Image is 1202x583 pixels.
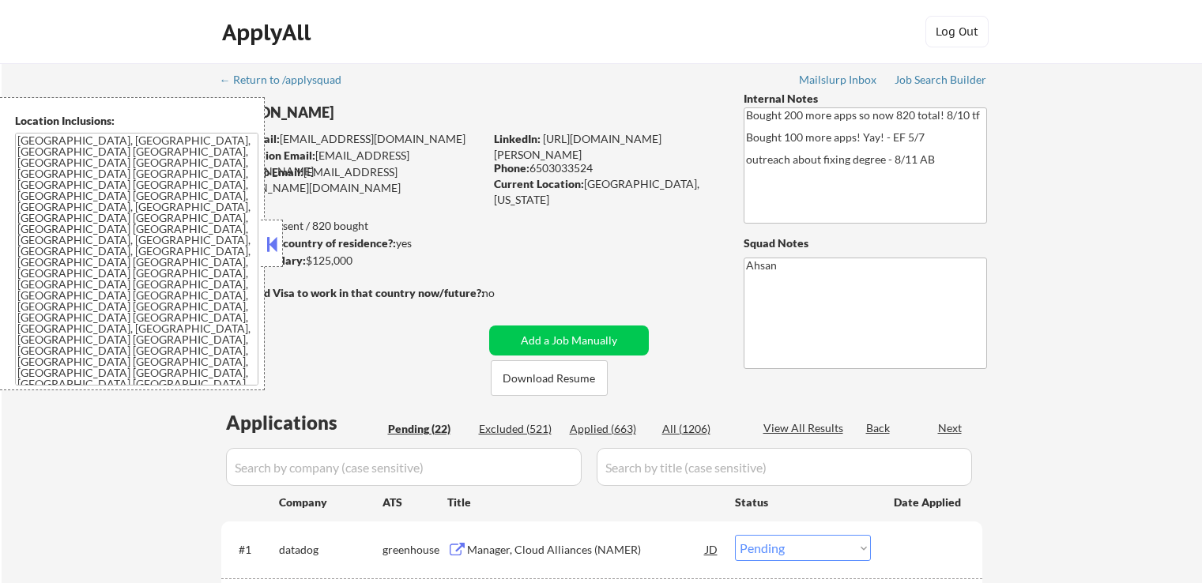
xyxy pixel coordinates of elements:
[704,535,720,563] div: JD
[220,73,356,89] a: ← Return to /applysquad
[467,542,706,558] div: Manager, Cloud Alliances (NAMER)
[226,413,382,432] div: Applications
[221,103,546,122] div: [PERSON_NAME]
[494,132,541,145] strong: LinkedIn:
[597,448,972,486] input: Search by title (case sensitive)
[482,285,527,301] div: no
[226,448,582,486] input: Search by company (case sensitive)
[222,148,484,179] div: [EMAIL_ADDRESS][DOMAIN_NAME]
[279,495,382,510] div: Company
[735,487,871,516] div: Status
[925,16,989,47] button: Log Out
[220,235,479,251] div: yes
[662,421,741,437] div: All (1206)
[388,421,467,437] div: Pending (22)
[222,131,484,147] div: [EMAIL_ADDRESS][DOMAIN_NAME]
[222,19,315,46] div: ApplyAll
[494,176,718,207] div: [GEOGRAPHIC_DATA], [US_STATE]
[895,73,987,89] a: Job Search Builder
[494,161,529,175] strong: Phone:
[494,132,661,161] a: [URL][DOMAIN_NAME][PERSON_NAME]
[570,421,649,437] div: Applied (663)
[744,91,987,107] div: Internal Notes
[279,542,382,558] div: datadog
[763,420,848,436] div: View All Results
[494,160,718,176] div: 6503033524
[221,286,484,299] strong: Will need Visa to work in that country now/future?:
[479,421,558,437] div: Excluded (521)
[220,74,356,85] div: ← Return to /applysquad
[744,235,987,251] div: Squad Notes
[491,360,608,396] button: Download Resume
[220,218,484,234] div: 663 sent / 820 bought
[894,495,963,510] div: Date Applied
[221,164,484,195] div: [EMAIL_ADDRESS][PERSON_NAME][DOMAIN_NAME]
[382,495,447,510] div: ATS
[799,73,878,89] a: Mailslurp Inbox
[15,113,258,129] div: Location Inclusions:
[382,542,447,558] div: greenhouse
[489,325,649,355] button: Add a Job Manually
[895,74,987,85] div: Job Search Builder
[938,420,963,436] div: Next
[239,542,266,558] div: #1
[799,74,878,85] div: Mailslurp Inbox
[447,495,720,510] div: Title
[220,253,484,269] div: $125,000
[494,177,584,190] strong: Current Location:
[866,420,891,436] div: Back
[220,236,396,250] strong: Can work in country of residence?:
